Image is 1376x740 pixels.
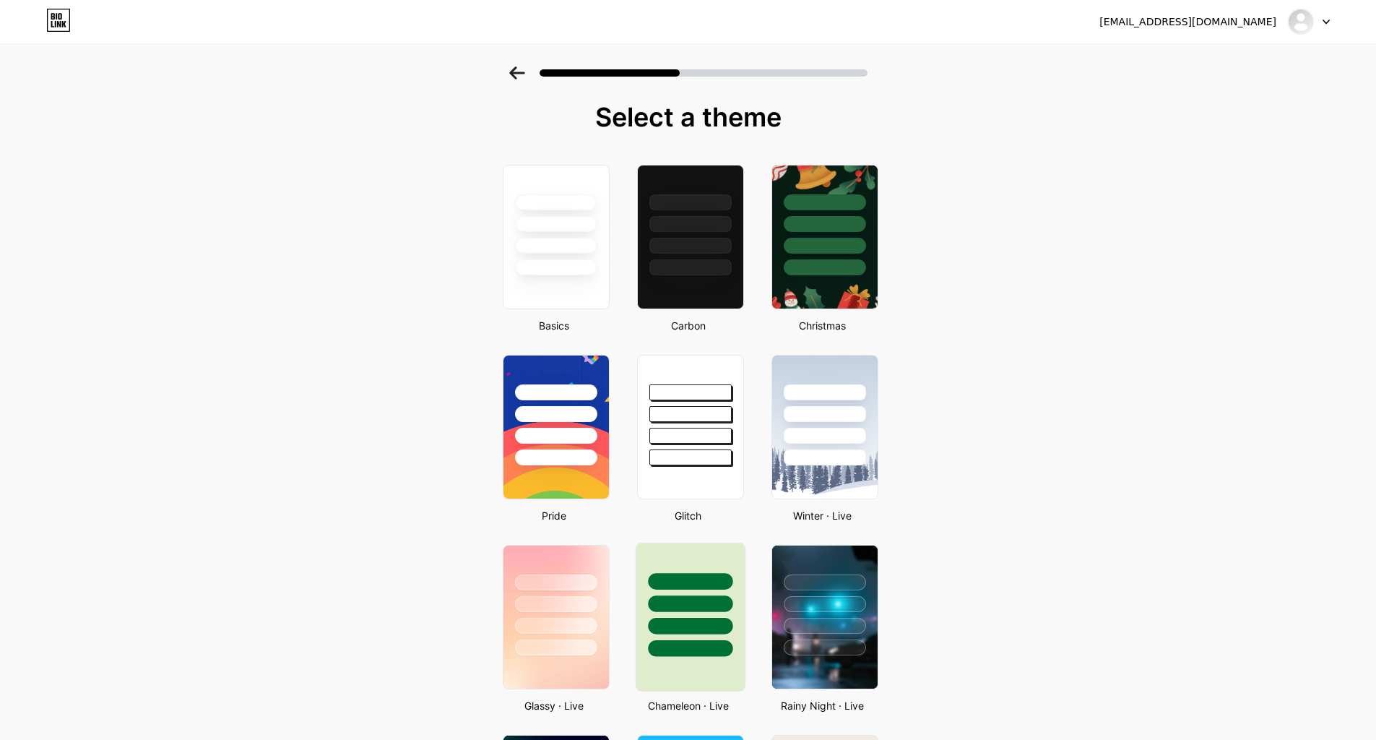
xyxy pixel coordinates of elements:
[498,698,610,713] div: Glassy · Live
[767,508,878,523] div: Winter · Live
[1287,8,1315,35] img: Ho Nga
[1099,14,1276,30] div: [EMAIL_ADDRESS][DOMAIN_NAME]
[767,698,878,713] div: Rainy Night · Live
[498,318,610,333] div: Basics
[633,508,744,523] div: Glitch
[498,508,610,523] div: Pride
[633,698,744,713] div: Chameleon · Live
[497,103,880,132] div: Select a theme
[633,318,744,333] div: Carbon
[767,318,878,333] div: Christmas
